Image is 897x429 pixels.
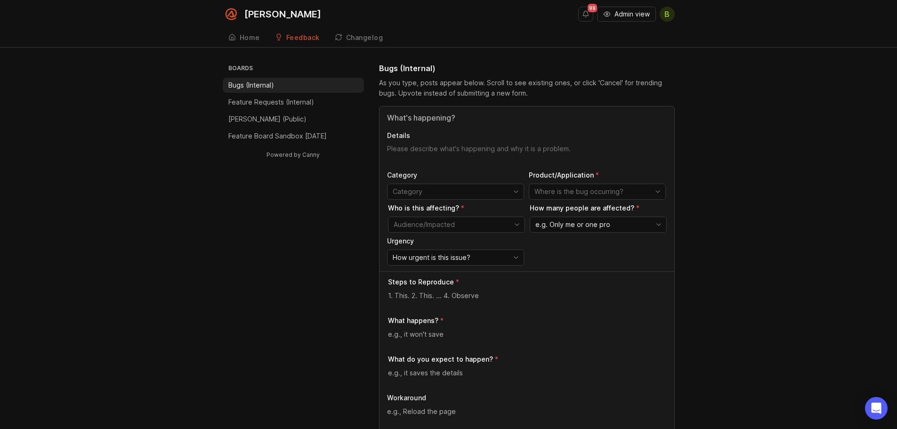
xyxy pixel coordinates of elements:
p: What do you expect to happen? [388,355,493,364]
input: Category [393,186,508,197]
span: 99 [588,4,597,12]
p: [PERSON_NAME] (Public) [228,114,307,124]
a: Home [223,28,266,48]
span: e.g. Only me or one pro [535,219,610,230]
p: Feature Board Sandbox [DATE] [228,131,327,141]
div: toggle menu [388,217,525,233]
a: Bugs (Internal) [223,78,364,93]
h1: Bugs (Internal) [379,63,436,74]
a: Feature Requests (Internal) [223,95,364,110]
div: toggle menu [530,217,667,233]
div: Open Intercom Messenger [865,397,888,420]
p: Who is this affecting? [388,203,525,213]
a: [PERSON_NAME] (Public) [223,112,364,127]
div: toggle menu [529,184,666,200]
svg: toggle icon [651,221,666,228]
div: toggle menu [387,250,524,266]
svg: toggle icon [509,188,524,195]
p: How many people are affected? [530,203,667,213]
div: Home [240,34,260,41]
svg: toggle icon [509,221,525,228]
p: Details [387,131,667,140]
p: What happens? [388,316,438,325]
p: Feature Requests (Internal) [228,97,314,107]
p: Urgency [387,236,524,246]
p: Product/Application [529,170,666,180]
a: Changelog [329,28,389,48]
p: Bugs (Internal) [228,81,274,90]
img: Smith.ai logo [223,6,240,23]
svg: toggle icon [650,188,665,195]
p: Steps to Reproduce [388,277,454,287]
p: Workaround [387,393,667,403]
div: Changelog [346,34,383,41]
a: Powered by Canny [265,149,321,160]
input: Title [387,112,667,123]
button: Notifications [578,7,593,22]
a: Feedback [269,28,325,48]
span: B [664,8,670,20]
h3: Boards [226,63,364,76]
span: Admin view [614,9,650,19]
div: Feedback [286,34,320,41]
a: Feature Board Sandbox [DATE] [223,129,364,144]
div: toggle menu [387,184,524,200]
input: Where is the bug occurring? [534,186,649,197]
textarea: Details [387,144,667,163]
span: How urgent is this issue? [393,252,470,263]
button: Admin view [597,7,656,22]
p: Category [387,170,524,180]
svg: toggle icon [509,254,524,261]
div: As you type, posts appear below. Scroll to see existing ones, or click 'Cancel' for trending bugs... [379,78,675,98]
div: [PERSON_NAME] [244,9,321,19]
button: B [660,7,675,22]
input: Audience/Impacted [394,219,509,230]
